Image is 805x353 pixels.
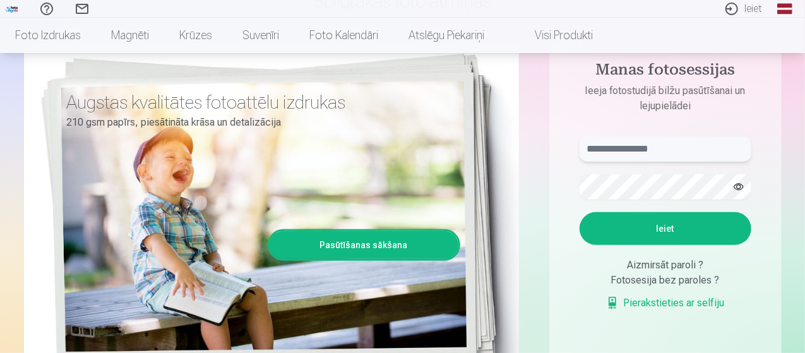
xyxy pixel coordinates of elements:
[67,91,451,114] h3: Augstas kvalitātes fotoattēlu izdrukas
[606,296,725,311] a: Pierakstieties ar selfiju
[567,61,764,83] h4: Manas fotosessijas
[96,18,164,53] a: Magnēti
[499,18,608,53] a: Visi produkti
[270,231,458,259] a: Pasūtīšanas sākšana
[580,212,751,245] button: Ieiet
[393,18,499,53] a: Atslēgu piekariņi
[227,18,294,53] a: Suvenīri
[580,258,751,273] div: Aizmirsāt paroli ?
[164,18,227,53] a: Krūzes
[67,114,451,131] p: 210 gsm papīrs, piesātināta krāsa un detalizācija
[567,83,764,114] p: Ieeja fotostudijā bilžu pasūtīšanai un lejupielādei
[5,5,19,13] img: /fa3
[580,273,751,288] div: Fotosesija bez paroles ?
[294,18,393,53] a: Foto kalendāri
